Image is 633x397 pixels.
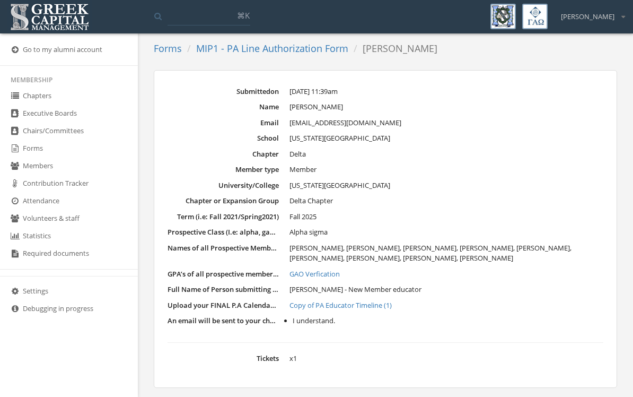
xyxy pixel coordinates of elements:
span: ⌘K [237,10,250,21]
dt: Full Name of Person submitting this Form and your Role in the Chapter: (i.e. President, P.A Educa... [168,284,279,295]
dt: Term (i.e: Fall 2021/Spring2021) [168,212,279,222]
span: Alpha sigma [289,227,328,237]
span: Fall 2025 [289,212,316,221]
a: GAO Verfication [289,269,603,280]
span: [PERSON_NAME] - New Member educator [289,284,421,294]
dt: Chapter [168,149,279,159]
span: [PERSON_NAME] [561,12,614,22]
dt: Member type [168,165,279,175]
dt: University/College [168,180,279,191]
dd: x 1 [289,353,603,364]
li: I understand. [293,316,603,326]
dt: GPA’s of all prospective members (attach Member Grade Verification form) in PDF format [168,269,279,279]
dt: Chapter or Expansion Group [168,196,279,206]
dt: An email will be sent to your chapter's email with additional information on your request for a P... [168,316,279,326]
a: Copy of PA Educator Timeline (1) [289,300,603,311]
dd: [EMAIL_ADDRESS][DOMAIN_NAME] [289,118,603,128]
dd: Member [289,165,603,175]
dd: Delta [289,149,603,160]
dt: Submitted on [168,87,279,97]
dt: Tickets [168,353,279,364]
dt: Email [168,118,279,128]
span: [DATE] 11:39am [289,87,338,96]
li: [PERSON_NAME] [348,42,437,56]
dd: [PERSON_NAME] [289,102,603,113]
div: [PERSON_NAME] [554,4,625,22]
a: Forms [154,42,182,55]
dt: Prospective Class (I.e: alpha, gamma, xi Line) [168,227,279,237]
dd: [US_STATE][GEOGRAPHIC_DATA] [289,133,603,144]
dt: Name [168,102,279,112]
span: [PERSON_NAME], [PERSON_NAME], [PERSON_NAME], [PERSON_NAME], [PERSON_NAME], [PERSON_NAME], [PERSON... [289,243,572,263]
span: [US_STATE][GEOGRAPHIC_DATA] [289,180,390,190]
a: MIP1 - PA Line Authorization Form [196,42,348,55]
span: Delta Chapter [289,196,333,205]
dt: School [168,133,279,143]
dt: Names of all Prospective Members [168,243,279,253]
dt: Upload your FINAL P.A Calendar and include dates for initiation, meeting dates and times, mid-rev... [168,300,279,310]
